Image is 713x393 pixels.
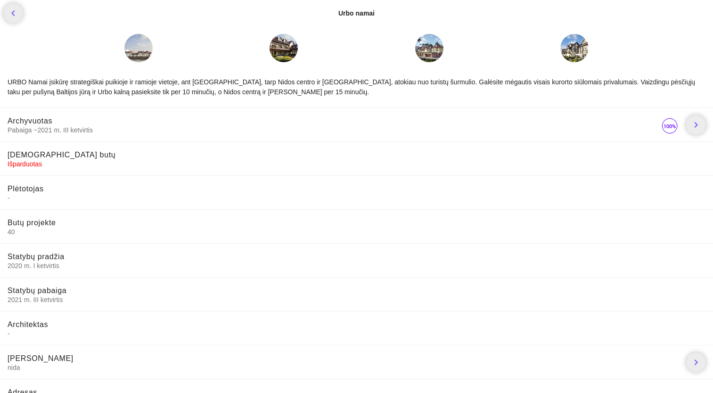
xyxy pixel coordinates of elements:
div: Urbo namai [338,8,375,18]
a: chevron_left [4,4,23,23]
span: - [8,329,705,338]
span: Išparduotas [8,160,42,168]
span: 40 [8,228,705,236]
span: Archyvuotas [8,117,52,125]
span: [PERSON_NAME] [8,354,74,362]
span: 2020 m. I ketvirtis [8,262,705,270]
a: chevron_right [687,353,705,372]
span: 2021 m. III ketvirtis [8,295,705,304]
i: chevron_left [8,8,19,19]
span: nida [8,363,679,372]
span: Architektas [8,320,48,328]
span: Butų projekte [8,219,56,227]
span: Plėtotojas [8,185,44,193]
span: Pabaiga ~2021 m. III ketvirtis [8,126,660,134]
span: Statybų pradžia [8,253,65,261]
i: chevron_right [690,357,702,368]
span: [DEMOGRAPHIC_DATA] butų [8,151,115,159]
i: chevron_right [690,119,702,131]
img: 100 [660,116,679,135]
span: - [8,194,705,202]
span: Statybų pabaiga [8,287,66,295]
a: chevron_right [687,115,705,134]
